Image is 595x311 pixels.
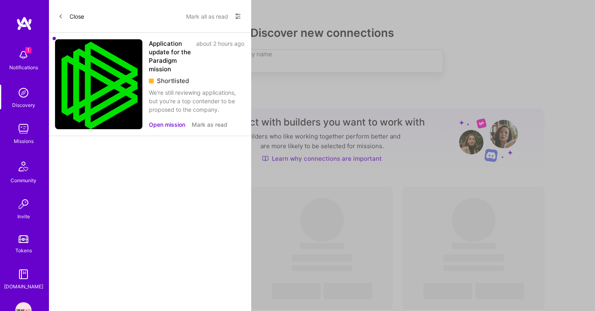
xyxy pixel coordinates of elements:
[15,47,32,63] img: bell
[149,88,244,114] div: We're still reviewing applications, but you're a top contender to be proposed to the company.
[19,235,28,243] img: tokens
[15,266,32,282] img: guide book
[11,176,36,185] div: Community
[12,101,35,109] div: Discovery
[149,120,185,129] button: Open mission
[149,77,244,85] div: Shortlisted
[15,121,32,137] img: teamwork
[196,39,244,73] div: about 2 hours ago
[14,137,34,145] div: Missions
[55,39,142,129] img: Company Logo
[15,196,32,212] img: Invite
[9,63,38,72] div: Notifications
[4,282,43,291] div: [DOMAIN_NAME]
[25,47,32,53] span: 1
[17,212,30,221] div: Invite
[58,10,84,23] button: Close
[149,39,191,73] div: Application update for the Paradigm mission
[15,85,32,101] img: discovery
[186,10,228,23] button: Mark all as read
[192,120,227,129] button: Mark as read
[16,16,32,31] img: logo
[14,157,33,176] img: Community
[15,246,32,255] div: Tokens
